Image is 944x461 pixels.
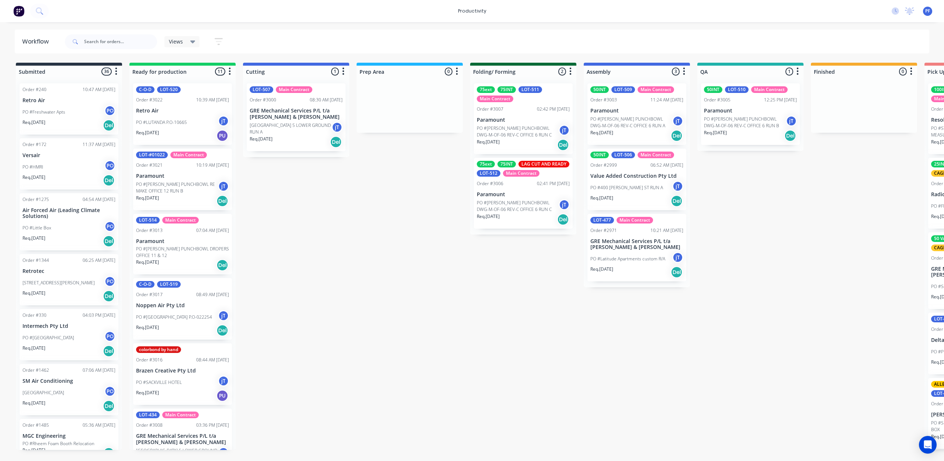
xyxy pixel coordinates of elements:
div: 02:42 PM [DATE] [537,106,570,112]
p: PO #Latitude Apartments custom R/A [590,256,665,262]
p: Req. [DATE] [477,213,500,220]
p: Req. [DATE] [22,174,45,181]
div: Order #127504:54 AM [DATE]Air Forced Air (Leading Climate Solutions)PO #Little BoxPOReq.[DATE]Del [20,193,118,251]
div: jT [218,181,229,192]
div: 50INT [590,86,609,93]
p: Req. [DATE] [22,290,45,297]
div: Del [330,136,342,148]
p: [GEOGRAPHIC_DATA] 5 LOWER GROUND RUN A [250,122,332,135]
div: colorbond by handOrder #301608:44 AM [DATE]Brazen Creative Pty LtdPO #SACKVILLE HOTELjTReq.[DATE]PU [133,343,232,405]
div: 08:30 AM [DATE] [310,97,343,103]
p: Req. [DATE] [136,389,159,396]
div: Order #172 [22,141,46,148]
div: PO [104,221,115,232]
p: Req. [DATE] [704,129,727,136]
div: 75ext75INTLOT-511Main ContractOrder #300702:42 PM [DATE]ParamountPO #[PERSON_NAME] PUNCHBOWL DWG-... [474,83,573,154]
p: PO #[PERSON_NAME] PUNCHBOWL DWG-M-OF-06 REV-C OFFICE 6 RUN C [477,200,559,213]
div: 75ext [477,161,495,167]
div: Del [103,400,115,412]
p: [STREET_ADDRESS][PERSON_NAME] [22,280,95,286]
div: Order #146207:06 AM [DATE]SM Air Conditioning[GEOGRAPHIC_DATA]POReq.[DATE]Del [20,364,118,415]
p: Req. [DATE] [477,139,500,145]
div: jT [672,115,683,126]
div: 50INT [590,152,609,158]
div: jT [672,181,683,192]
div: C-O-DLOT-520Order #302210:39 AM [DATE]Retro AirPO #LUTANDA P.O-10665jTReq.[DATE]PU [133,83,232,145]
p: Retro Air [22,97,115,104]
div: 50INTLOT-506Main ContractOrder #299906:52 AM [DATE]Value Added Construction Pty LtdPO #400 [PERSO... [587,149,686,210]
div: 50INTLOT-510Main ContractOrder #300512:25 PM [DATE]ParamountPO #[PERSON_NAME] PUNCHBOWL DWG-M-OF-... [701,83,800,145]
p: PO #LUTANDA P.O-10665 [136,119,187,126]
p: Req. [DATE] [22,447,45,454]
p: PO #[PERSON_NAME] PUNCHBOWL DWG-M-OF-06 REV-C OFFICE 6 RUN B [704,116,786,129]
div: Order #3013 [136,227,163,234]
p: Req. [DATE] [22,345,45,351]
div: Order #3006 [477,180,503,187]
p: PO #400 [PERSON_NAME] ST RUN A [590,184,663,191]
p: PO #Rheem Foam Booth Relocation [22,440,94,447]
p: Air Forced Air (Leading Climate Solutions) [22,207,115,220]
p: Req. [DATE] [136,259,159,266]
div: Order #240 [22,86,46,93]
div: Workflow [22,37,52,46]
div: PU [216,390,228,402]
div: Del [103,290,115,302]
div: jT [672,252,683,263]
p: SM Air Conditioning [22,378,115,384]
div: jT [218,375,229,387]
div: LOT-507Main ContractOrder #300008:30 AM [DATE]GRE Mechanical Services P/L t/a [PERSON_NAME] & [PE... [247,83,346,151]
div: 75INT [497,161,516,167]
div: Del [671,195,683,207]
div: Del [216,195,228,207]
div: LAG CUT AND READY [518,161,569,167]
p: Paramount [136,238,229,245]
div: 07:04 AM [DATE] [196,227,229,234]
div: LOT-507 [250,86,273,93]
div: 10:47 AM [DATE] [83,86,115,93]
p: Brazen Creative Pty Ltd [136,368,229,374]
div: Del [103,447,115,459]
div: Order #17211:37 AM [DATE]VersairPO #HMRIPOReq.[DATE]Del [20,138,118,190]
div: Order #3000 [250,97,276,103]
p: PO #[PERSON_NAME] PUNCHBOWL DROPERS OFFICE 11 & 12 [136,246,229,259]
div: 08:44 AM [DATE] [196,357,229,363]
p: PO #Little Box [22,225,51,231]
div: LOT-514Main ContractOrder #301307:04 AM [DATE]ParamountPO #[PERSON_NAME] PUNCHBOWL DROPERS OFFICE... [133,214,232,275]
div: 50INTLOT-509Main ContractOrder #300311:24 AM [DATE]ParamountPO #[PERSON_NAME] PUNCHBOWL DWG-M-OF-... [587,83,686,145]
div: Order #3016 [136,357,163,363]
div: 10:19 AM [DATE] [196,162,229,169]
div: Order #2971 [590,227,617,234]
div: productivity [454,6,490,17]
div: LOT-512 [477,170,500,177]
p: PO #HMRI [22,164,43,170]
p: Noppen Air Pty Ltd [136,302,229,309]
div: jT [218,115,229,126]
div: Main Contract [503,170,539,177]
p: GRE Mechanical Services P/L t/a [PERSON_NAME] & [PERSON_NAME] [590,238,683,251]
p: PO #[PERSON_NAME] PUNCHBOWL DWG-M-OF-06 REV-C OFFICE 6 RUN A [590,116,672,129]
div: PO [104,160,115,171]
p: GRE Mechanical Services P/L t/a [PERSON_NAME] & [PERSON_NAME] [250,108,343,120]
div: Main Contract [638,86,674,93]
div: jT [559,125,570,136]
div: LOT-477 [590,217,614,223]
div: jT [218,447,229,458]
div: LOT-511 [518,86,542,93]
p: Req. [DATE] [22,235,45,242]
p: Req. [DATE] [136,129,159,136]
div: Order #3005 [704,97,730,103]
div: Main Contract [477,96,513,102]
p: Req. [DATE] [22,119,45,126]
div: Main Contract [617,217,653,223]
div: Del [103,235,115,247]
p: Intermech Pty Ltd [22,323,115,329]
div: 11:37 AM [DATE] [83,141,115,148]
p: GRE Mechanical Services P/L t/a [PERSON_NAME] & [PERSON_NAME] [136,433,229,446]
div: C-O-DLOT-519Order #301708:49 AM [DATE]Noppen Air Pty LtdPO #[GEOGRAPHIC_DATA] P.O-022254jTReq.[DA... [133,278,232,340]
div: C-O-D [136,86,155,93]
div: C-O-D [136,281,155,288]
p: PO #SACKVILLE HOTEL [136,379,182,386]
div: Order #3017 [136,291,163,298]
div: Del [557,214,569,225]
p: Retrotec [22,268,115,274]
